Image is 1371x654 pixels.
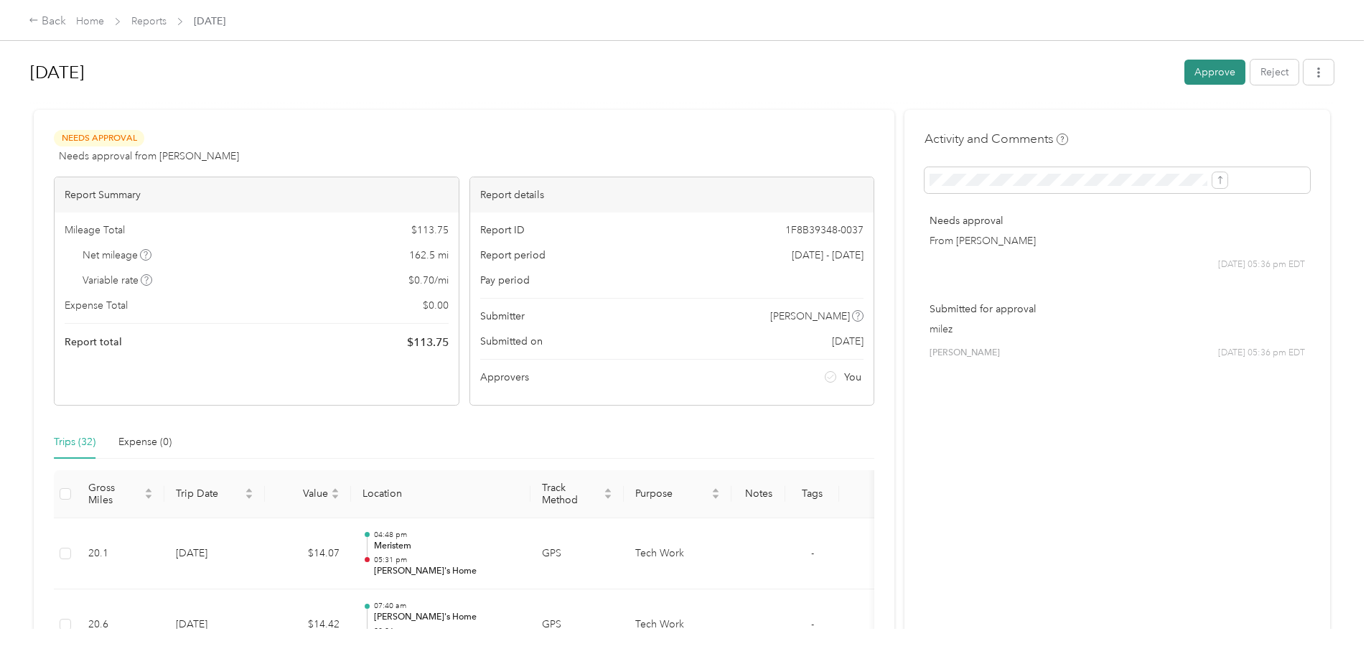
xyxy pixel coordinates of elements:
span: $ 0.70 / mi [408,273,449,288]
span: caret-down [331,492,340,501]
span: caret-down [245,492,253,501]
span: Value [276,487,328,500]
span: Variable rate [83,273,153,288]
span: Report total [65,335,122,350]
p: [PERSON_NAME]'s Home [374,611,519,624]
span: Report ID [480,223,525,238]
p: Needs approval [930,213,1305,228]
span: [DATE] - [DATE] [792,248,864,263]
span: [DATE] [832,334,864,349]
td: $14.07 [265,518,351,590]
span: $ 113.75 [407,334,449,351]
td: [DATE] [164,518,265,590]
div: Back [29,13,66,30]
td: GPS [530,518,624,590]
p: [PERSON_NAME]'s Home [374,565,519,578]
div: Trips (32) [54,434,95,450]
span: [PERSON_NAME] [930,347,1000,360]
span: caret-down [604,492,612,501]
p: 08:04 am [374,626,519,636]
th: Trip Date [164,470,265,518]
th: Tags [785,470,839,518]
div: Report Summary [55,177,459,212]
span: caret-up [604,486,612,495]
span: Gross Miles [88,482,141,506]
span: $ 113.75 [411,223,449,238]
th: Purpose [624,470,731,518]
span: Submitted on [480,334,543,349]
span: 1F8B39348-0037 [785,223,864,238]
p: 05:31 pm [374,555,519,565]
span: [DATE] [194,14,225,29]
th: Value [265,470,351,518]
span: Report period [480,248,546,263]
span: Needs Approval [54,130,144,146]
span: caret-up [245,486,253,495]
td: 20.1 [77,518,164,590]
div: Expense (0) [118,434,172,450]
span: caret-down [711,492,720,501]
span: caret-up [331,486,340,495]
span: - [811,618,814,630]
span: You [844,370,861,385]
a: Reports [131,15,167,27]
div: Report details [470,177,874,212]
button: Reject [1250,60,1299,85]
p: Meristem [374,540,519,553]
p: From [PERSON_NAME] [930,233,1305,248]
th: Location [351,470,530,518]
span: [DATE] 05:36 pm EDT [1218,347,1305,360]
button: Approve [1184,60,1245,85]
span: $ 0.00 [423,298,449,313]
th: Notes [731,470,785,518]
span: Mileage Total [65,223,125,238]
span: Submitter [480,309,525,324]
th: Gross Miles [77,470,164,518]
span: Pay period [480,273,530,288]
span: - [811,547,814,559]
span: caret-up [144,486,153,495]
span: Trip Date [176,487,242,500]
span: Track Method [542,482,601,506]
span: caret-up [711,486,720,495]
iframe: Everlance-gr Chat Button Frame [1291,574,1371,654]
span: [PERSON_NAME] [770,309,850,324]
h4: Activity and Comments [925,130,1068,148]
p: 07:40 am [374,601,519,611]
p: milez [930,322,1305,337]
p: Submitted for approval [930,302,1305,317]
p: 04:48 pm [374,530,519,540]
span: caret-down [144,492,153,501]
span: [DATE] 05:36 pm EDT [1218,258,1305,271]
a: Home [76,15,104,27]
th: Track Method [530,470,624,518]
h1: Sep 2025 [30,55,1174,90]
span: 162.5 mi [409,248,449,263]
span: Approvers [480,370,529,385]
span: Expense Total [65,298,128,313]
span: Needs approval from [PERSON_NAME] [59,149,239,164]
td: Tech Work [624,518,731,590]
span: Net mileage [83,248,152,263]
span: Purpose [635,487,708,500]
